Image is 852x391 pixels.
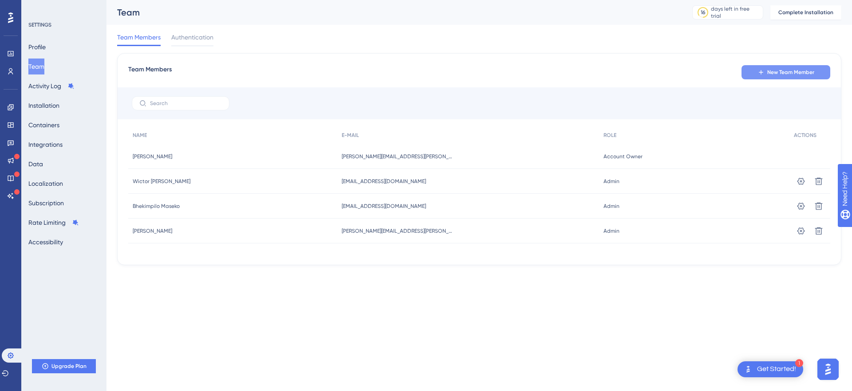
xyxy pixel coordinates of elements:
input: Search [150,100,222,106]
span: Upgrade Plan [51,363,87,370]
div: 16 [701,9,706,16]
span: [PERSON_NAME][EMAIL_ADDRESS][PERSON_NAME][DOMAIN_NAME] [342,227,453,235]
span: [EMAIL_ADDRESS][DOMAIN_NAME] [342,203,426,210]
button: Activity Log [28,78,75,94]
div: Team [117,6,670,19]
div: Open Get Started! checklist, remaining modules: 1 [738,361,803,377]
span: Admin [603,227,619,235]
span: Bhekimpilo Maseko [133,203,180,210]
button: Upgrade Plan [32,359,96,373]
span: New Team Member [767,69,814,76]
span: NAME [133,132,147,139]
button: Containers [28,117,59,133]
button: New Team Member [742,65,830,79]
button: Complete Installation [770,5,841,20]
button: Profile [28,39,46,55]
span: Team Members [117,32,161,43]
span: Authentication [171,32,213,43]
button: Integrations [28,137,63,152]
span: [PERSON_NAME][EMAIL_ADDRESS][PERSON_NAME][DOMAIN_NAME] [342,153,453,160]
span: Admin [603,203,619,210]
button: Localization [28,176,63,192]
span: ACTIONS [794,132,816,139]
span: [PERSON_NAME] [133,227,172,235]
button: Installation [28,98,59,113]
span: Complete Installation [778,9,833,16]
div: Get Started! [757,364,796,374]
button: Team [28,59,44,74]
span: [EMAIL_ADDRESS][DOMAIN_NAME] [342,178,426,185]
span: Admin [603,178,619,185]
span: Need Help? [21,2,55,13]
span: ROLE [603,132,616,139]
button: Subscription [28,195,64,211]
span: [PERSON_NAME] [133,153,172,160]
span: E-MAIL [342,132,359,139]
img: launcher-image-alternative-text [743,364,753,375]
iframe: UserGuiding AI Assistant Launcher [815,356,841,383]
div: 1 [795,359,803,367]
button: Data [28,156,43,172]
div: days left in free trial [711,5,760,20]
span: Account Owner [603,153,643,160]
span: Team Members [128,64,172,80]
button: Rate Limiting [28,215,79,231]
span: Wictor [PERSON_NAME] [133,178,190,185]
button: Accessibility [28,234,63,250]
div: SETTINGS [28,21,100,28]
